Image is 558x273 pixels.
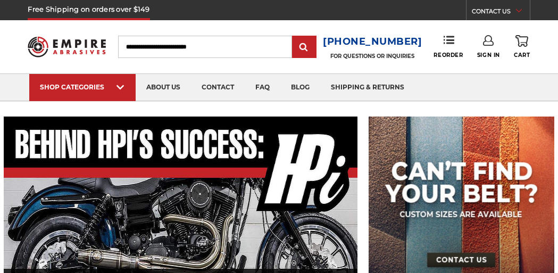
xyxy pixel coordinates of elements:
[434,35,463,58] a: Reorder
[280,74,320,101] a: blog
[28,31,106,62] img: Empire Abrasives
[514,35,530,59] a: Cart
[320,74,415,101] a: shipping & returns
[323,34,422,49] a: [PHONE_NUMBER]
[477,52,500,59] span: Sign In
[40,83,125,91] div: SHOP CATEGORIES
[294,37,315,58] input: Submit
[245,74,280,101] a: faq
[136,74,191,101] a: about us
[514,52,530,59] span: Cart
[191,74,245,101] a: contact
[434,52,463,59] span: Reorder
[472,5,530,20] a: CONTACT US
[323,53,422,60] p: FOR QUESTIONS OR INQUIRIES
